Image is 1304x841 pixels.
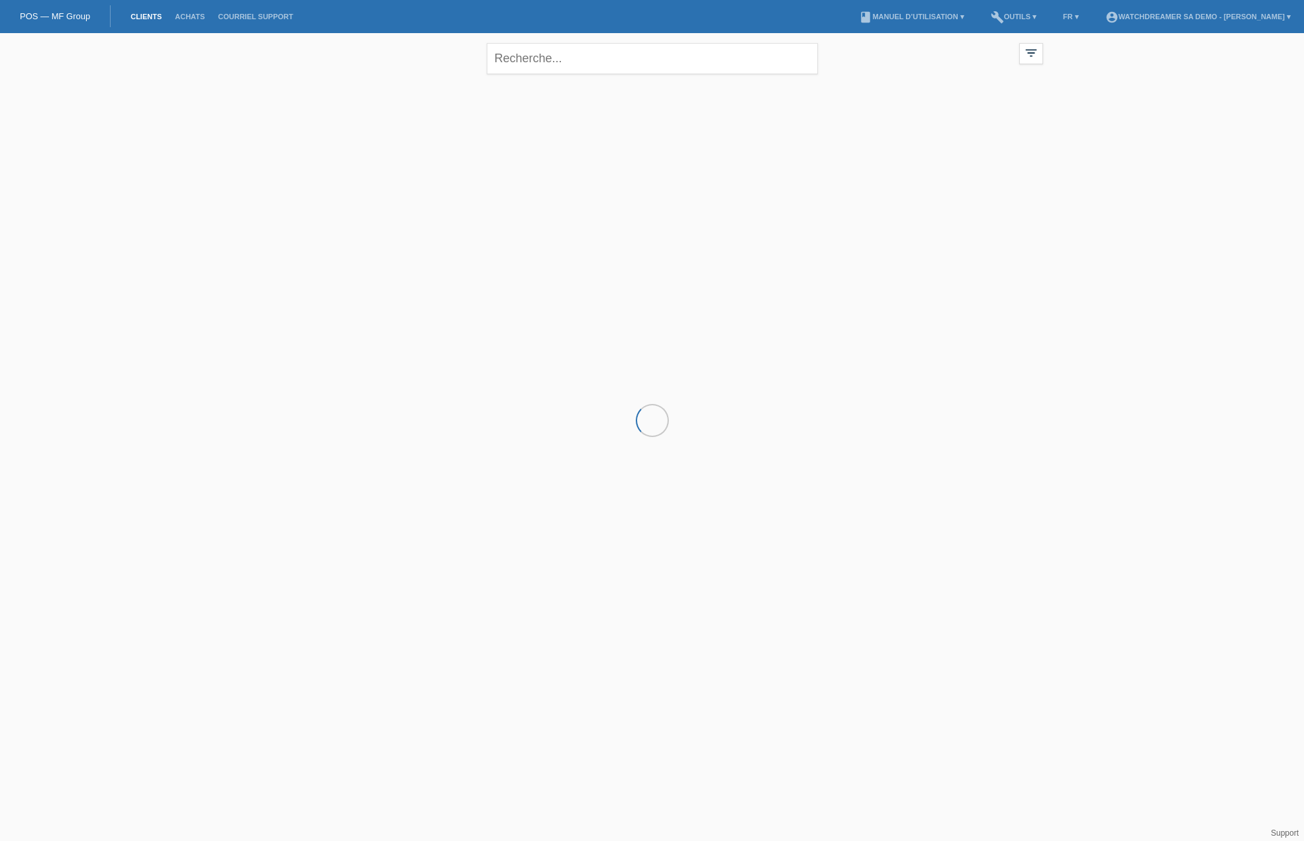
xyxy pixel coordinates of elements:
input: Recherche... [487,43,818,74]
i: book [859,11,872,24]
a: buildOutils ▾ [984,13,1043,21]
a: Support [1271,828,1299,838]
i: filter_list [1024,46,1038,60]
a: bookManuel d’utilisation ▾ [852,13,970,21]
a: POS — MF Group [20,11,90,21]
i: account_circle [1105,11,1119,24]
a: FR ▾ [1056,13,1085,21]
a: Courriel Support [211,13,299,21]
a: Clients [124,13,168,21]
i: build [991,11,1004,24]
a: account_circleWatchdreamer SA Demo - [PERSON_NAME] ▾ [1099,13,1297,21]
a: Achats [168,13,211,21]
